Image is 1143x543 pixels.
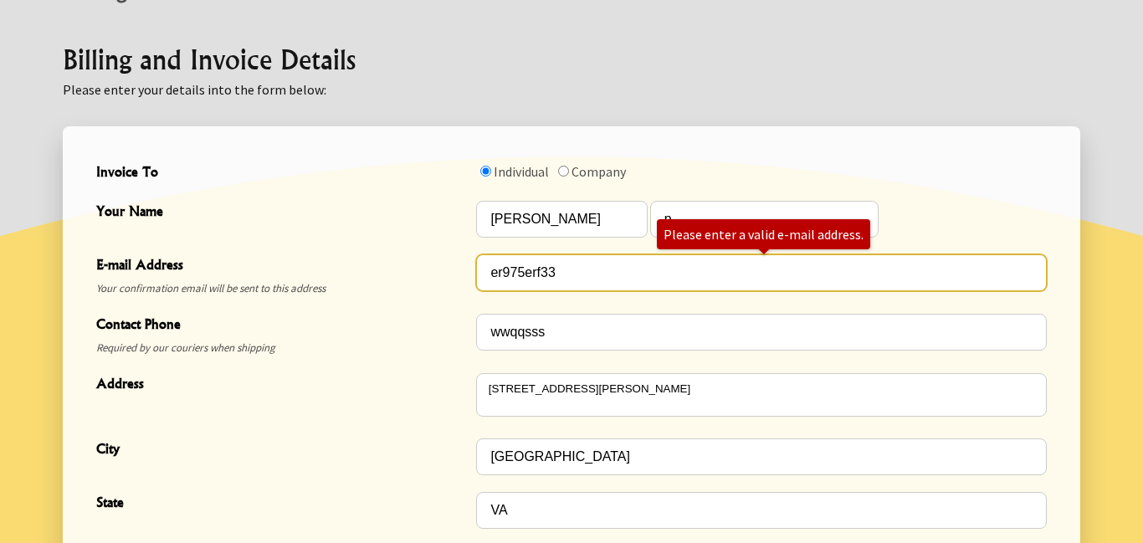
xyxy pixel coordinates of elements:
[96,373,468,397] span: Address
[494,163,549,180] label: Individual
[96,201,468,225] span: Your Name
[96,254,468,279] span: E-mail Address
[96,492,468,516] span: State
[664,226,864,243] div: Please enter a valid e-mail address.
[96,279,468,299] span: Your confirmation email will be sent to this address
[476,314,1047,351] input: Contact Phone
[476,492,1047,529] input: State
[476,254,1047,291] input: E-mail Address
[96,438,468,463] span: City
[476,438,1047,475] input: City
[96,314,468,338] span: Contact Phone
[96,161,468,186] span: Invoice To
[480,166,491,177] input: Invoice To
[63,39,1080,79] h2: Billing and Invoice Details
[476,201,647,238] input: Your Name
[650,201,879,238] input: Your Name
[571,163,626,180] label: Company
[558,166,569,177] input: Invoice To
[96,338,468,358] span: Required by our couriers when shipping
[476,373,1047,417] textarea: Address
[63,79,1080,100] p: Please enter your details into the form below:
